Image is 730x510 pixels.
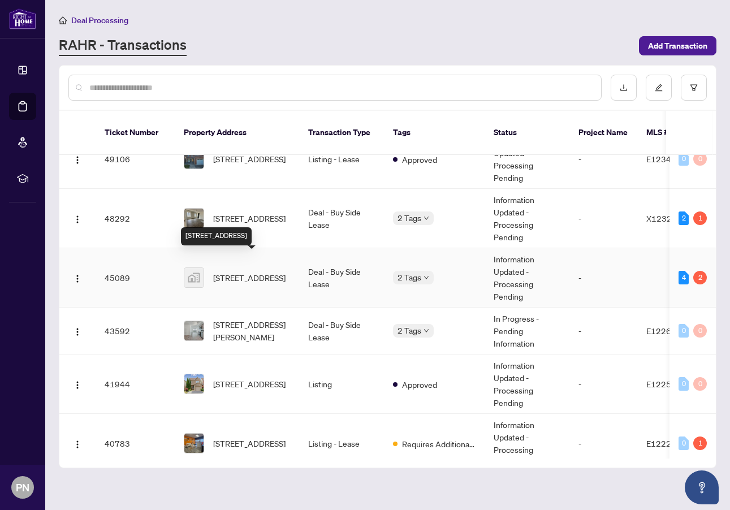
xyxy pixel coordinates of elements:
[213,153,286,165] span: [STREET_ADDRESS]
[68,322,87,340] button: Logo
[398,324,421,337] span: 2 Tags
[68,434,87,452] button: Logo
[646,438,692,448] span: E12228023
[693,152,707,166] div: 0
[679,377,689,391] div: 0
[213,318,290,343] span: [STREET_ADDRESS][PERSON_NAME]
[184,209,204,228] img: thumbnail-img
[637,111,705,155] th: MLS #
[59,36,187,56] a: RAHR - Transactions
[213,271,286,284] span: [STREET_ADDRESS]
[569,308,637,355] td: -
[569,414,637,473] td: -
[213,378,286,390] span: [STREET_ADDRESS]
[73,327,82,336] img: Logo
[424,215,429,221] span: down
[685,470,719,504] button: Open asap
[96,248,175,308] td: 45089
[299,248,384,308] td: Deal - Buy Side Lease
[485,111,569,155] th: Status
[620,84,628,92] span: download
[73,215,82,224] img: Logo
[569,111,637,155] th: Project Name
[96,189,175,248] td: 48292
[693,377,707,391] div: 0
[299,189,384,248] td: Deal - Buy Side Lease
[9,8,36,29] img: logo
[679,271,689,284] div: 4
[639,36,716,55] button: Add Transaction
[402,153,437,166] span: Approved
[655,84,663,92] span: edit
[485,189,569,248] td: Information Updated - Processing Pending
[646,213,692,223] span: X12321273
[569,189,637,248] td: -
[693,211,707,225] div: 1
[68,150,87,168] button: Logo
[485,308,569,355] td: In Progress - Pending Information
[68,269,87,287] button: Logo
[569,248,637,308] td: -
[424,275,429,280] span: down
[96,129,175,189] td: 49106
[299,111,384,155] th: Transaction Type
[175,111,299,155] th: Property Address
[569,129,637,189] td: -
[299,129,384,189] td: Listing - Lease
[646,379,692,389] span: E12254605
[611,75,637,101] button: download
[402,378,437,391] span: Approved
[59,16,67,24] span: home
[96,414,175,473] td: 40783
[96,308,175,355] td: 43592
[96,355,175,414] td: 41944
[679,152,689,166] div: 0
[424,328,429,334] span: down
[181,227,252,245] div: [STREET_ADDRESS]
[299,308,384,355] td: Deal - Buy Side Lease
[73,381,82,390] img: Logo
[184,434,204,453] img: thumbnail-img
[184,321,204,340] img: thumbnail-img
[184,149,204,168] img: thumbnail-img
[648,37,707,55] span: Add Transaction
[485,355,569,414] td: Information Updated - Processing Pending
[96,111,175,155] th: Ticket Number
[485,129,569,189] td: Information Updated - Processing Pending
[71,15,128,25] span: Deal Processing
[646,154,692,164] span: E12347231
[485,414,569,473] td: Information Updated - Processing Pending
[679,324,689,338] div: 0
[68,375,87,393] button: Logo
[402,438,476,450] span: Requires Additional Docs
[693,436,707,450] div: 1
[693,271,707,284] div: 2
[73,440,82,449] img: Logo
[299,414,384,473] td: Listing - Lease
[681,75,707,101] button: filter
[299,355,384,414] td: Listing
[679,436,689,450] div: 0
[184,374,204,394] img: thumbnail-img
[646,326,692,336] span: E12262740
[213,212,286,224] span: [STREET_ADDRESS]
[213,437,286,450] span: [STREET_ADDRESS]
[485,248,569,308] td: Information Updated - Processing Pending
[693,324,707,338] div: 0
[646,75,672,101] button: edit
[398,271,421,284] span: 2 Tags
[679,211,689,225] div: 2
[73,274,82,283] img: Logo
[73,155,82,165] img: Logo
[569,355,637,414] td: -
[184,268,204,287] img: thumbnail-img
[398,211,421,224] span: 2 Tags
[16,479,29,495] span: PN
[68,209,87,227] button: Logo
[384,111,485,155] th: Tags
[690,84,698,92] span: filter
